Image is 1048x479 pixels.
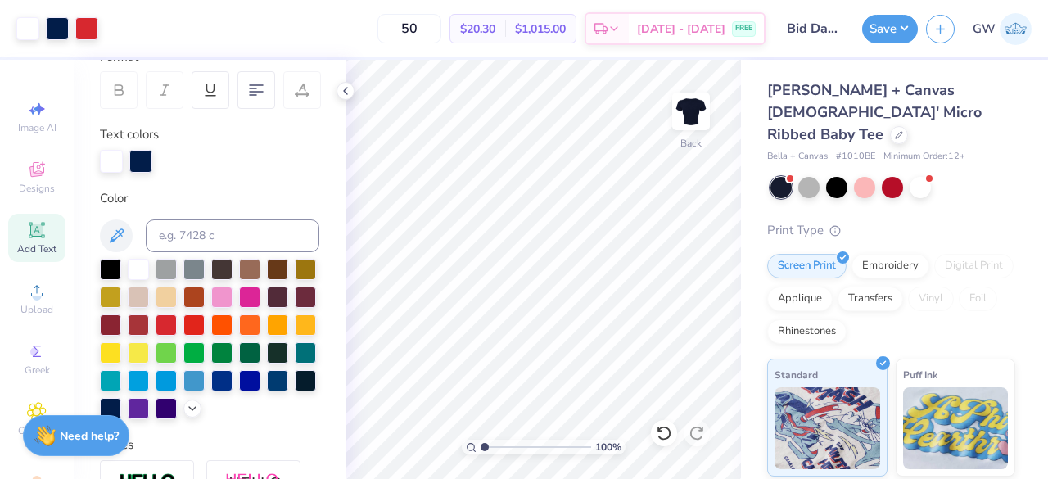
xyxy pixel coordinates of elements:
div: Embroidery [851,254,929,278]
div: Styles [100,436,319,454]
span: 100 % [595,440,621,454]
label: Text colors [100,125,159,144]
div: Rhinestones [767,319,847,344]
img: Back [675,95,707,128]
span: $1,015.00 [515,20,566,38]
strong: Need help? [60,428,119,444]
span: FREE [735,23,752,34]
span: [PERSON_NAME] + Canvas [DEMOGRAPHIC_DATA]' Micro Ribbed Baby Tee [767,80,982,144]
button: Save [862,15,918,43]
img: Gabriella White [1000,13,1032,45]
div: Screen Print [767,254,847,278]
img: Standard [775,387,880,469]
span: Greek [25,364,50,377]
div: Transfers [838,287,903,311]
input: e.g. 7428 c [146,219,319,252]
span: Add Text [17,242,56,255]
span: $20.30 [460,20,495,38]
div: Digital Print [934,254,1014,278]
span: Standard [775,366,818,383]
span: Upload [20,303,53,316]
span: GW [973,20,996,38]
a: GW [973,13,1032,45]
span: Image AI [18,121,56,134]
span: Designs [19,182,55,195]
input: Untitled Design [774,12,854,45]
div: Foil [959,287,997,311]
img: Puff Ink [903,387,1009,469]
div: Back [680,136,702,151]
div: Color [100,189,319,208]
div: Applique [767,287,833,311]
div: Print Type [767,221,1015,240]
span: # 1010BE [836,150,875,164]
span: Clipart & logos [8,424,65,450]
span: [DATE] - [DATE] [637,20,725,38]
span: Bella + Canvas [767,150,828,164]
div: Vinyl [908,287,954,311]
span: Puff Ink [903,366,937,383]
span: Minimum Order: 12 + [883,150,965,164]
input: – – [377,14,441,43]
